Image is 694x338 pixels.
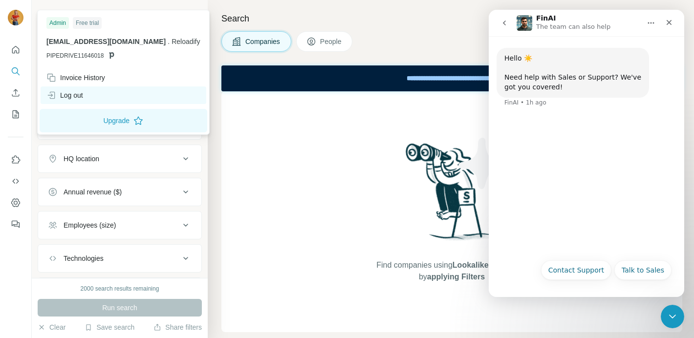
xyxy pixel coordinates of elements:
span: Find companies using or by [373,259,530,283]
iframe: Intercom live chat [661,305,684,328]
button: Search [8,63,23,80]
button: Annual revenue ($) [38,180,201,204]
button: Employees (size) [38,213,201,237]
button: My lists [8,106,23,123]
img: Avatar [8,10,23,25]
img: Surfe Illustration - Stars [452,130,540,218]
button: Use Surfe API [8,172,23,190]
span: applying Filters [427,273,485,281]
span: PIPEDRIVE11646018 [46,51,104,60]
span: People [320,37,343,46]
span: Companies [245,37,281,46]
h4: Search [221,12,682,25]
div: 2000 search results remaining [81,284,159,293]
span: Lookalikes search [453,261,520,269]
img: Surfe Illustration - Woman searching with binoculars [401,141,503,250]
button: Enrich CSV [8,84,23,102]
button: HQ location [38,147,201,170]
div: Log out [46,90,83,100]
button: Dashboard [8,194,23,211]
button: Technologies [38,247,201,270]
iframe: Intercom live chat [489,10,684,297]
button: Clear [38,322,65,332]
button: Hide [170,6,208,21]
div: New search [38,9,68,18]
div: Annual revenue ($) [64,187,122,197]
div: Technologies [64,253,104,263]
button: Feedback [8,215,23,233]
button: Use Surfe on LinkedIn [8,151,23,169]
div: Employees (size) [64,220,116,230]
span: [EMAIL_ADDRESS][DOMAIN_NAME] [46,38,166,45]
iframe: Banner [221,65,682,91]
button: Quick start [8,41,23,59]
div: HQ location [64,154,99,164]
button: Save search [85,322,134,332]
div: Invoice History [46,73,105,83]
span: Reloadify [172,38,200,45]
span: . [168,38,170,45]
div: Admin [46,17,69,29]
button: Upgrade [40,109,207,132]
div: Free trial [73,17,102,29]
button: Share filters [153,322,202,332]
